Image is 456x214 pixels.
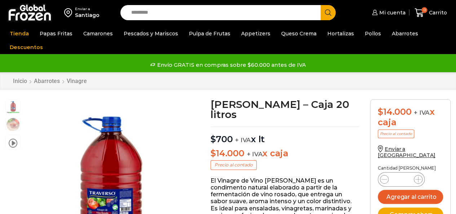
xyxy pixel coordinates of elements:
[378,190,443,204] button: Agregar al carrito
[211,148,359,159] p: x caja
[394,174,408,184] input: Product quantity
[64,6,75,19] img: address-field-icon.svg
[6,117,20,132] span: vinagre vino rosado
[36,27,76,40] a: Papas Fritas
[211,99,359,119] h1: [PERSON_NAME] – Caja 20 litros
[427,9,447,16] span: Carrito
[320,5,336,20] button: Search button
[80,27,116,40] a: Camarones
[413,4,449,21] a: 0 Carrito
[13,78,27,84] a: Inicio
[6,27,32,40] a: Tienda
[378,107,443,128] div: x caja
[211,148,216,158] span: $
[75,6,99,12] div: Enviar a
[211,148,244,158] bdi: 14.000
[414,109,430,116] span: + IVA
[185,27,234,40] a: Pulpa de Frutas
[211,127,359,145] p: x lt
[6,100,20,114] span: vinagre risado traverso
[378,130,414,138] p: Precio al contado
[370,5,406,20] a: Mi cuenta
[120,27,182,40] a: Pescados y Mariscos
[238,27,274,40] a: Appetizers
[66,78,87,84] a: Vinagre
[13,78,87,84] nav: Breadcrumb
[378,166,443,171] p: Cantidad [PERSON_NAME]
[34,78,60,84] a: Abarrotes
[324,27,358,40] a: Hortalizas
[211,134,216,144] span: $
[211,160,257,170] p: Precio al contado
[361,27,385,40] a: Pollos
[278,27,320,40] a: Queso Crema
[378,106,411,117] bdi: 14.000
[211,134,233,144] bdi: 700
[377,9,406,16] span: Mi cuenta
[388,27,422,40] a: Abarrotes
[247,150,262,158] span: + IVA
[235,136,251,144] span: + IVA
[421,7,427,13] span: 0
[75,12,99,19] div: Santiago
[378,106,383,117] span: $
[378,146,435,158] a: Enviar a [GEOGRAPHIC_DATA]
[6,40,47,54] a: Descuentos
